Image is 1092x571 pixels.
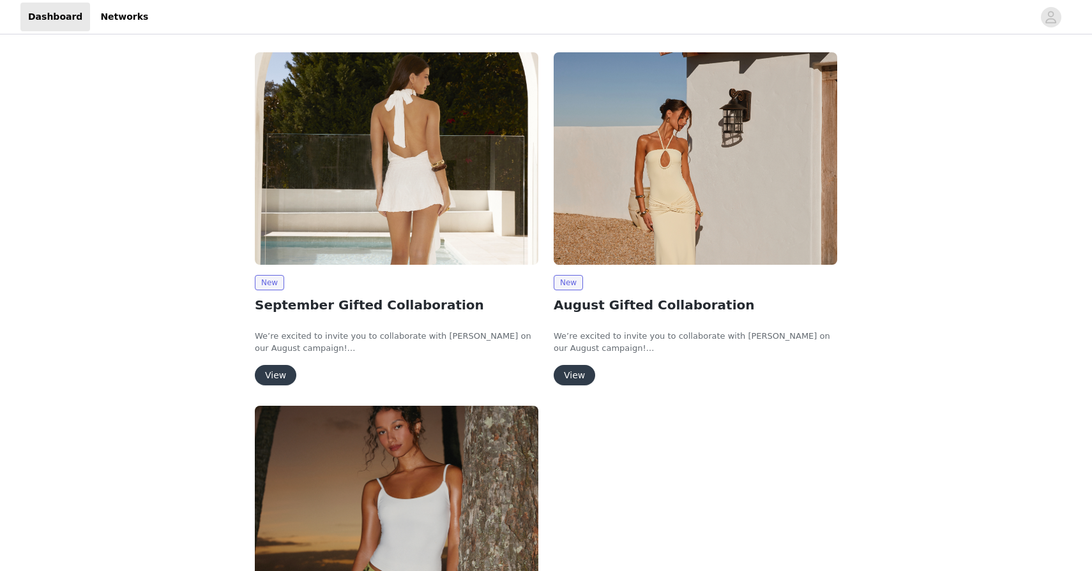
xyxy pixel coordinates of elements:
[554,52,837,265] img: Peppermayo UK
[1045,7,1057,27] div: avatar
[554,330,837,355] p: We’re excited to invite you to collaborate with [PERSON_NAME] on our August campaign!
[255,330,538,355] p: We’re excited to invite you to collaborate with [PERSON_NAME] on our August campaign!
[255,371,296,380] a: View
[255,52,538,265] img: Peppermayo UK
[255,275,284,290] span: New
[255,295,538,315] h2: September Gifted Collaboration
[554,275,583,290] span: New
[93,3,156,31] a: Networks
[554,295,837,315] h2: August Gifted Collaboration
[554,365,595,385] button: View
[20,3,90,31] a: Dashboard
[554,371,595,380] a: View
[255,365,296,385] button: View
